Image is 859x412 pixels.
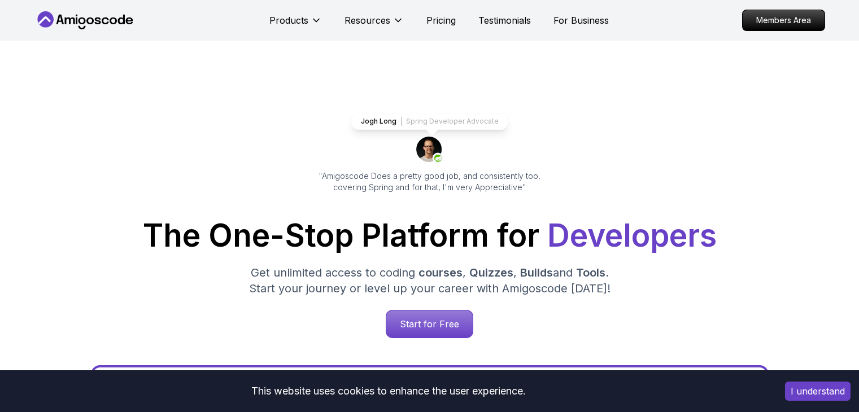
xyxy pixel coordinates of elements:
[416,137,443,164] img: josh long
[478,14,531,27] a: Testimonials
[240,265,620,296] p: Get unlimited access to coding , , and . Start your journey or level up your career with Amigosco...
[743,10,825,30] p: Members Area
[426,14,456,27] a: Pricing
[361,117,396,126] p: Jogh Long
[406,117,499,126] p: Spring Developer Advocate
[386,310,473,338] p: Start for Free
[520,266,553,279] span: Builds
[576,266,605,279] span: Tools
[345,14,390,27] p: Resources
[303,170,556,193] p: "Amigoscode Does a pretty good job, and consistently too, covering Spring and for that, I'm very ...
[785,382,851,401] button: Accept cookies
[345,14,404,36] button: Resources
[386,310,473,338] a: Start for Free
[742,10,825,31] a: Members Area
[418,266,463,279] span: courses
[269,14,322,36] button: Products
[553,14,609,27] a: For Business
[43,220,816,251] h1: The One-Stop Platform for
[469,266,513,279] span: Quizzes
[269,14,308,27] p: Products
[547,217,717,254] span: Developers
[8,379,768,404] div: This website uses cookies to enhance the user experience.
